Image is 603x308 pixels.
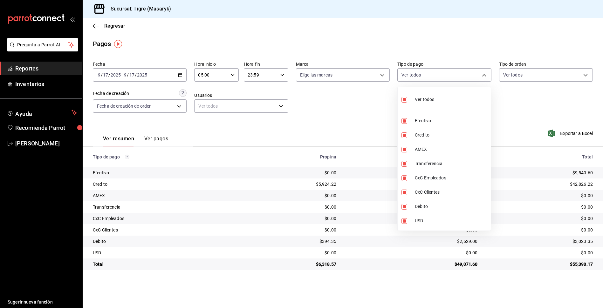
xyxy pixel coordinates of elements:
[415,203,488,210] span: Debito
[415,117,488,124] span: Efectivo
[415,146,488,153] span: AMEX
[415,189,488,196] span: CxC Clientes
[415,160,488,167] span: Transferencia
[415,96,434,103] span: Ver todos
[415,132,488,138] span: Credito
[415,218,488,224] span: USD
[415,175,488,181] span: CxC Empleados
[114,40,122,48] img: Tooltip marker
